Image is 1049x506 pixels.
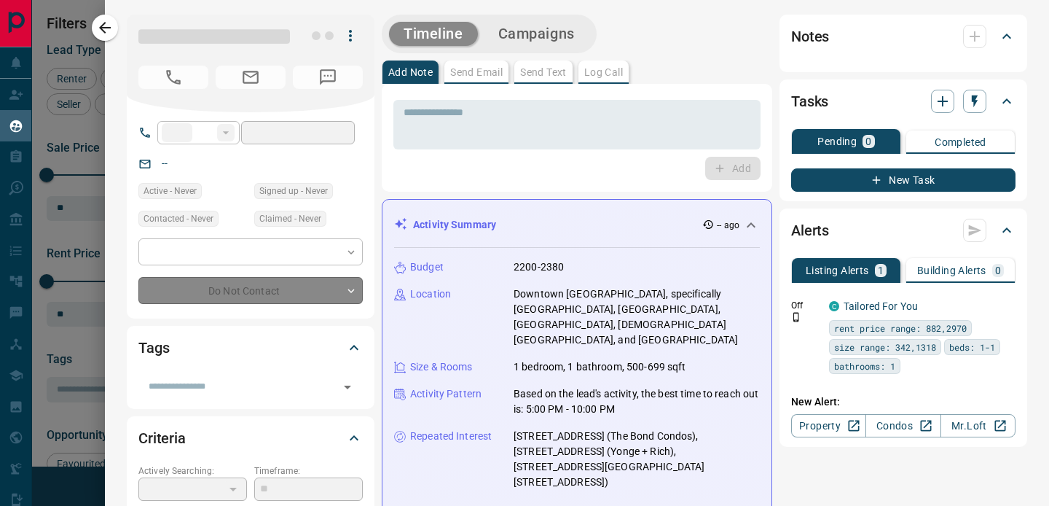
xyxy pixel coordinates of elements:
[791,84,1015,119] div: Tasks
[259,184,328,198] span: Signed up - Never
[514,386,760,417] p: Based on the lead's activity, the best time to reach out is: 5:00 PM - 10:00 PM
[791,299,820,312] p: Off
[389,22,478,46] button: Timeline
[410,260,444,275] p: Budget
[791,312,801,322] svg: Push Notification Only
[791,90,828,113] h2: Tasks
[337,377,358,397] button: Open
[940,414,1015,437] a: Mr.Loft
[995,265,1001,276] p: 0
[791,213,1015,248] div: Alerts
[791,414,866,437] a: Property
[514,429,760,490] p: [STREET_ADDRESS] (The Bond Condos), [STREET_ADDRESS] (Yonge + Rich), [STREET_ADDRESS][GEOGRAPHIC_...
[717,219,739,232] p: -- ago
[865,136,871,147] p: 0
[138,427,186,450] h2: Criteria
[834,321,967,335] span: rent price range: 882,2970
[394,211,760,238] div: Activity Summary-- ago
[935,137,986,147] p: Completed
[138,277,363,304] div: Do Not Contact
[834,359,895,373] span: bathrooms: 1
[829,301,839,311] div: condos.ca
[162,157,168,169] a: --
[806,265,869,276] p: Listing Alerts
[144,211,213,226] span: Contacted - Never
[138,66,208,89] span: No Number
[878,265,884,276] p: 1
[514,260,564,275] p: 2200-2380
[791,394,1015,410] p: New Alert:
[259,211,321,226] span: Claimed - Never
[817,136,857,147] p: Pending
[865,414,940,437] a: Condos
[791,168,1015,192] button: New Task
[514,359,686,375] p: 1 bedroom, 1 bathroom, 500-699 sqft
[791,219,829,242] h2: Alerts
[254,464,363,478] p: Timeframe:
[138,464,247,478] p: Actively Searching:
[410,359,473,375] p: Size & Rooms
[216,66,286,89] span: No Email
[388,67,433,77] p: Add Note
[144,184,197,198] span: Active - Never
[410,429,492,444] p: Repeated Interest
[293,66,363,89] span: No Number
[410,386,482,402] p: Activity Pattern
[484,22,589,46] button: Campaigns
[917,265,986,276] p: Building Alerts
[791,25,829,48] h2: Notes
[413,217,496,233] p: Activity Summary
[138,421,363,456] div: Criteria
[834,340,936,354] span: size range: 342,1318
[949,340,995,354] span: beds: 1-1
[791,19,1015,54] div: Notes
[410,287,451,302] p: Location
[514,287,760,348] p: Downtown [GEOGRAPHIC_DATA], specifically [GEOGRAPHIC_DATA], [GEOGRAPHIC_DATA], [GEOGRAPHIC_DATA],...
[138,336,169,359] h2: Tags
[138,330,363,365] div: Tags
[844,300,918,312] a: Tailored For You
